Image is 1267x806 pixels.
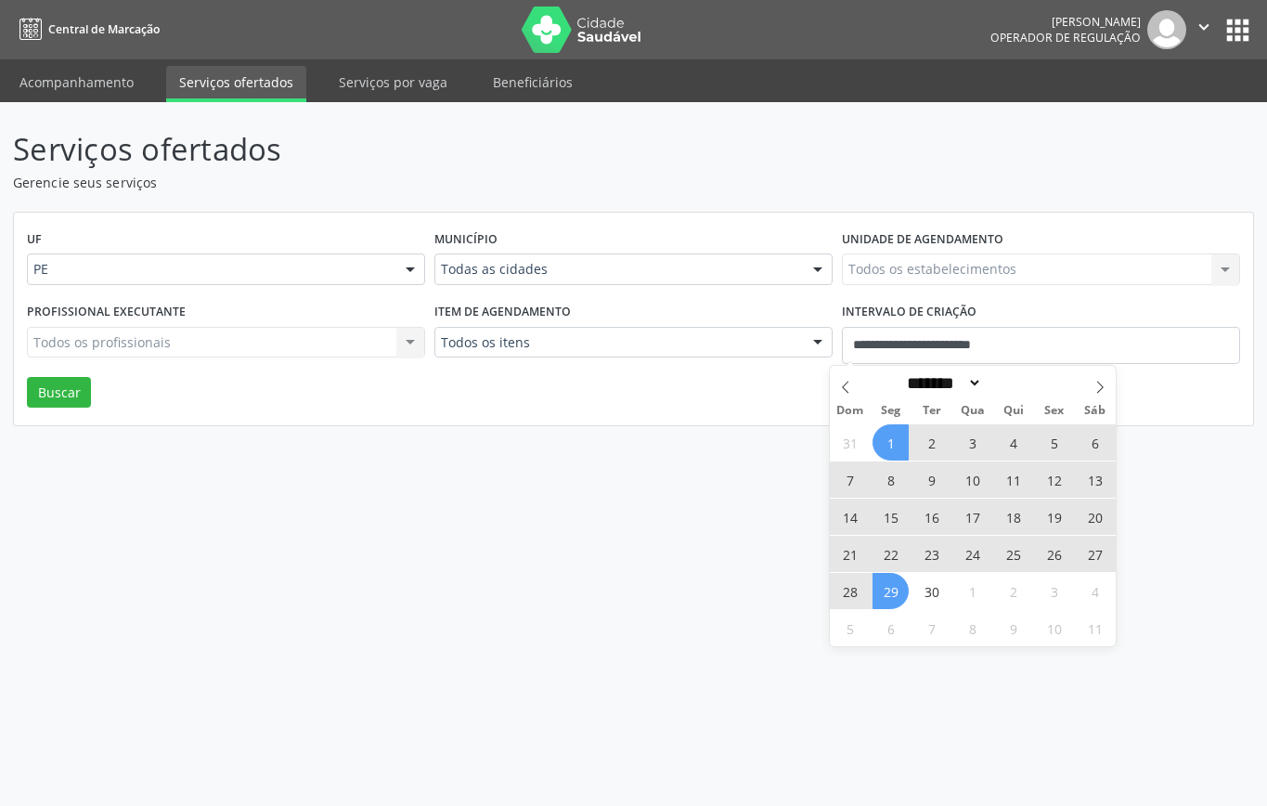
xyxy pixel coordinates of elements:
span: Outubro 5, 2025 [832,610,868,646]
span: Setembro 19, 2025 [1036,499,1072,535]
span: Setembro 3, 2025 [954,424,990,461]
span: Seg [871,405,911,417]
span: Setembro 22, 2025 [873,536,909,572]
label: Unidade de agendamento [842,226,1003,254]
span: Setembro 15, 2025 [873,499,909,535]
span: Sex [1034,405,1075,417]
span: Setembro 2, 2025 [913,424,950,461]
span: Setembro 5, 2025 [1036,424,1072,461]
span: Outubro 6, 2025 [873,610,909,646]
label: Profissional executante [27,298,186,327]
span: Outubro 11, 2025 [1077,610,1113,646]
span: Setembro 12, 2025 [1036,461,1072,498]
span: Qui [993,405,1034,417]
input: Year [982,373,1043,393]
span: Todos os itens [441,333,795,352]
select: Month [901,373,983,393]
span: Central de Marcação [48,21,160,37]
a: Serviços ofertados [166,66,306,102]
label: UF [27,226,42,254]
span: Setembro 4, 2025 [995,424,1031,461]
button: Buscar [27,377,91,409]
span: Setembro 1, 2025 [873,424,909,461]
span: Setembro 24, 2025 [954,536,990,572]
span: Setembro 8, 2025 [873,461,909,498]
button: apps [1222,14,1254,46]
i:  [1194,17,1214,37]
span: Outubro 3, 2025 [1036,573,1072,609]
span: Setembro 16, 2025 [913,499,950,535]
div: [PERSON_NAME] [990,14,1141,30]
span: Outubro 10, 2025 [1036,610,1072,646]
label: Município [434,226,498,254]
span: Setembro 14, 2025 [832,499,868,535]
a: Central de Marcação [13,14,160,45]
a: Beneficiários [480,66,586,98]
span: Outubro 2, 2025 [995,573,1031,609]
span: Outubro 9, 2025 [995,610,1031,646]
span: Outubro 1, 2025 [954,573,990,609]
span: Setembro 6, 2025 [1077,424,1113,461]
a: Acompanhamento [6,66,147,98]
a: Serviços por vaga [326,66,460,98]
span: Setembro 21, 2025 [832,536,868,572]
span: Setembro 23, 2025 [913,536,950,572]
span: Agosto 31, 2025 [832,424,868,461]
span: Setembro 17, 2025 [954,499,990,535]
span: Outubro 8, 2025 [954,610,990,646]
span: Setembro 10, 2025 [954,461,990,498]
span: Setembro 30, 2025 [913,573,950,609]
span: Setembro 26, 2025 [1036,536,1072,572]
span: Setembro 27, 2025 [1077,536,1113,572]
span: Qua [952,405,993,417]
span: Ter [911,405,952,417]
span: Setembro 28, 2025 [832,573,868,609]
span: Todas as cidades [441,260,795,279]
span: Setembro 13, 2025 [1077,461,1113,498]
p: Serviços ofertados [13,126,882,173]
span: Operador de regulação [990,30,1141,45]
span: Setembro 9, 2025 [913,461,950,498]
img: img [1147,10,1186,49]
span: Outubro 4, 2025 [1077,573,1113,609]
span: Setembro 7, 2025 [832,461,868,498]
span: Setembro 25, 2025 [995,536,1031,572]
label: Intervalo de criação [842,298,976,327]
span: Outubro 7, 2025 [913,610,950,646]
span: Setembro 18, 2025 [995,499,1031,535]
span: Sáb [1075,405,1116,417]
span: Setembro 11, 2025 [995,461,1031,498]
span: Dom [830,405,871,417]
p: Gerencie seus serviços [13,173,882,192]
button:  [1186,10,1222,49]
span: Setembro 20, 2025 [1077,499,1113,535]
label: Item de agendamento [434,298,571,327]
span: PE [33,260,387,279]
span: Setembro 29, 2025 [873,573,909,609]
